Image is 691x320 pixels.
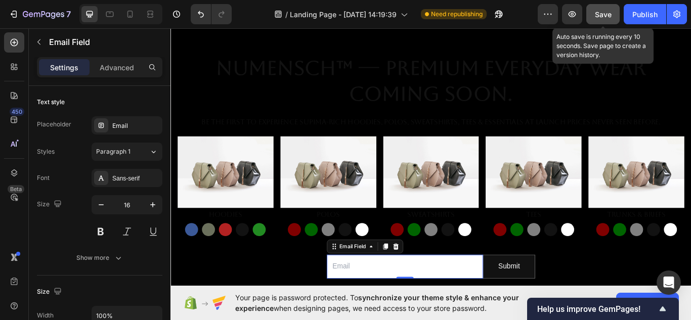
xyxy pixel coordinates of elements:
[56,230,71,245] button: Button
[215,230,231,245] button: Button
[536,230,551,245] button: Button
[96,230,111,245] button: Button
[112,121,160,130] div: Email
[208,66,399,93] strong: Coming Soon.
[335,230,351,245] button: Button
[632,9,658,20] div: Publish
[37,147,55,156] div: Styles
[9,213,119,228] p: Hoodies
[396,230,411,245] button: Button
[537,303,669,315] button: Show survey - Help us improve GemPages!
[37,285,64,299] div: Size
[10,108,24,116] div: 450
[37,98,65,107] div: Text style
[137,230,152,245] button: Button
[285,9,288,20] span: /
[575,230,590,245] button: Button
[488,213,598,228] p: Trunks & Briefs
[37,120,71,129] div: Placeholder
[8,185,24,193] div: Beta
[256,230,272,245] button: Button
[50,62,78,73] p: Settings
[156,230,171,245] button: Button
[9,105,598,120] p: Be the first to experience Supima-rich hoodies, polos, sweatshirts, tees & essentials at launch p...
[170,26,691,288] iframe: Design area
[76,230,91,245] button: Button
[516,230,531,245] button: Button
[37,311,54,320] div: Width
[37,173,50,182] div: Font
[191,4,232,24] div: Undo/Redo
[586,4,620,24] button: Save
[112,174,160,183] div: Sans-serif
[537,304,657,314] span: Help us improve GemPages!
[37,198,64,211] div: Size
[595,10,612,19] span: Save
[37,249,162,267] button: Show more
[196,230,211,245] button: Button
[235,293,519,312] span: synchronize your theme style & enhance your experience
[624,4,666,24] button: Publish
[616,293,679,313] button: Allow access
[496,230,511,245] button: Button
[92,143,162,161] button: Paragraph 1
[66,8,71,20] p: 7
[555,230,571,245] button: Button
[176,230,191,245] button: Button
[17,230,32,245] button: Button
[367,129,479,213] img: image_demo.jpg
[316,230,331,245] button: Button
[96,147,131,156] span: Paragraph 1
[368,213,478,228] p: Tees
[36,230,52,245] button: Button
[290,9,397,20] span: Landing Page - [DATE] 14:19:39
[436,230,451,245] button: Button
[182,267,364,295] input: Email
[8,33,599,96] h2: Rich Text Editor. Editing area: main
[100,62,134,73] p: Advanced
[4,4,75,24] button: 7
[49,36,158,48] p: Email Field
[9,34,598,95] p: NuMENSCH™ — Premium Everyday Wear
[416,230,431,245] button: Button
[128,129,240,213] img: image_demo.jpg
[382,273,407,288] div: Submit
[235,292,558,313] span: Your page is password protected. To when designing pages, we need access to your store password.
[376,230,392,245] button: Button
[276,230,291,245] button: Button
[8,129,120,213] img: image_demo.jpg
[657,270,681,295] div: Open Intercom Messenger
[248,129,360,213] img: image_demo.jpg
[129,213,239,228] p: Polos
[76,253,123,263] div: Show more
[249,213,359,228] p: Sweatshirts
[296,230,311,245] button: Button
[365,267,424,294] button: Submit
[455,230,470,245] button: Button
[195,253,230,262] div: Email Field
[487,129,599,213] img: image_demo.jpg
[431,10,483,19] span: Need republishing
